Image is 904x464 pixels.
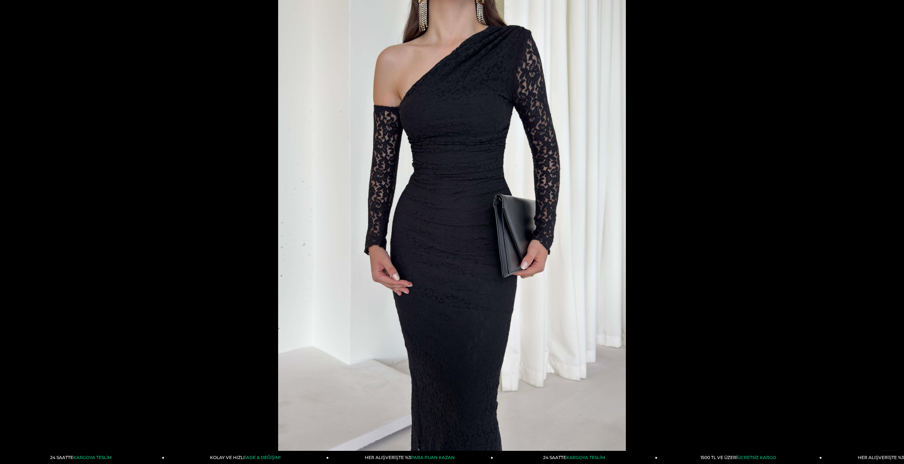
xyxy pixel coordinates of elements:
button: Toggle thumbnails [879,450,897,464]
span: PARA PUAN KAZAN [411,455,455,460]
span: İADE & DEĞİŞİM! [245,455,280,460]
span: ÜCRETSİZ KARGO [737,455,776,460]
a: HER ALIŞVERİŞTE %3PARA PUAN KAZAN [329,451,493,464]
span: KARGOYA TESLİM [566,455,605,460]
a: 24 SAATTEKARGOYA TESLİM [493,451,657,464]
span: KARGOYA TESLİM [73,455,112,460]
a: KOLAY VE HIZLIİADE & DEĞİŞİM! [164,451,329,464]
a: 1500 TL VE ÜZERİÜCRETSİZ KARGO [657,451,822,464]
